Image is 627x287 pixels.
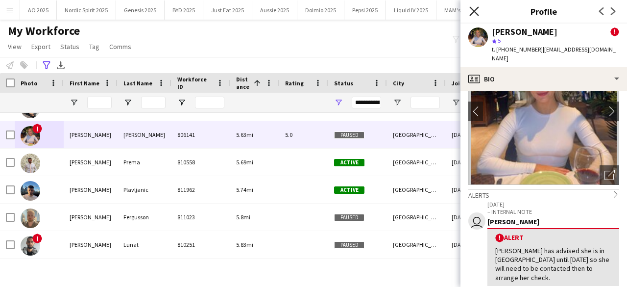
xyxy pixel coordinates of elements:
[171,149,230,176] div: 810558
[279,121,328,148] div: 5.0
[393,79,404,87] span: City
[452,79,471,87] span: Joined
[236,186,253,193] span: 5.74mi
[171,176,230,203] div: 811962
[387,149,446,176] div: [GEOGRAPHIC_DATA]
[21,79,37,87] span: Photo
[387,259,446,286] div: [GEOGRAPHIC_DATA]
[171,204,230,231] div: 811023
[334,98,343,107] button: Open Filter Menu
[118,176,171,203] div: Plavljanic
[27,40,54,53] a: Export
[446,204,505,231] div: [DATE]
[57,0,116,20] button: Nordic Spirit 2025
[492,27,557,36] div: [PERSON_NAME]
[109,42,131,51] span: Comms
[386,0,436,20] button: Liquid IV 2025
[203,0,252,20] button: Just Eat 2025
[236,241,253,248] span: 5.83mi
[118,231,171,258] div: Lunat
[118,121,171,148] div: [PERSON_NAME]
[492,46,616,62] span: | [EMAIL_ADDRESS][DOMAIN_NAME]
[4,40,25,53] a: View
[495,233,611,242] div: Alert
[116,0,165,20] button: Genesis 2025
[334,79,353,87] span: Status
[118,259,171,286] div: Wearing
[32,234,42,243] span: !
[285,79,304,87] span: Rating
[436,0,482,20] button: M&M's 2025
[600,165,619,185] div: Open photos pop-in
[64,204,118,231] div: [PERSON_NAME]
[610,27,619,36] span: !
[32,124,42,133] span: !
[123,79,152,87] span: Last Name
[118,149,171,176] div: Prema
[460,5,627,18] h3: Profile
[344,0,386,20] button: Pepsi 2025
[89,42,99,51] span: Tag
[20,0,57,20] button: AO 2025
[177,98,186,107] button: Open Filter Menu
[87,97,112,108] input: First Name Filter Input
[41,59,52,71] app-action-btn: Advanced filters
[446,149,505,176] div: [DATE]
[252,0,297,20] button: Aussie 2025
[487,217,619,226] div: [PERSON_NAME]
[393,98,402,107] button: Open Filter Menu
[236,213,250,221] span: 5.8mi
[118,204,171,231] div: Fergusson
[55,59,67,71] app-action-btn: Export XLSX
[387,121,446,148] div: [GEOGRAPHIC_DATA]
[64,121,118,148] div: [PERSON_NAME]
[177,76,213,90] span: Workforce ID
[171,231,230,258] div: 810251
[460,67,627,91] div: Bio
[334,131,364,139] span: Paused
[487,208,619,215] p: – INTERNAL NOTE
[105,40,135,53] a: Comms
[56,40,83,53] a: Status
[446,231,505,258] div: [DATE]
[85,40,103,53] a: Tag
[495,234,504,242] span: !
[334,241,364,249] span: Paused
[60,42,79,51] span: Status
[21,154,40,173] img: Aaron Prema
[446,259,505,286] div: [DATE]
[236,158,253,166] span: 5.69mi
[171,259,230,286] div: 812024
[446,176,505,203] div: [DATE]
[495,246,611,282] div: [PERSON_NAME] has advised she is in [GEOGRAPHIC_DATA] until [DATE] so she will need to be contact...
[492,46,543,53] span: t. [PHONE_NUMBER]
[21,126,40,146] img: Eleanor Mason
[334,186,364,194] span: Active
[31,42,50,51] span: Export
[468,189,619,200] div: Alerts
[64,259,118,286] div: [PERSON_NAME]
[334,214,364,221] span: Paused
[70,98,78,107] button: Open Filter Menu
[165,0,203,20] button: BYD 2025
[64,231,118,258] div: [PERSON_NAME]
[452,98,460,107] button: Open Filter Menu
[410,97,440,108] input: City Filter Input
[21,181,40,201] img: Luka Plavljanic
[70,79,99,87] span: First Name
[8,42,22,51] span: View
[498,37,501,44] span: 5
[487,201,619,208] p: [DATE]
[123,98,132,107] button: Open Filter Menu
[387,204,446,231] div: [GEOGRAPHIC_DATA]
[297,0,344,20] button: Dolmio 2025
[387,176,446,203] div: [GEOGRAPHIC_DATA]
[8,24,80,38] span: My Workforce
[446,121,505,148] div: [DATE]
[64,149,118,176] div: [PERSON_NAME]
[387,231,446,258] div: [GEOGRAPHIC_DATA]
[21,209,40,228] img: Rory Fergusson
[334,159,364,166] span: Active
[64,176,118,203] div: [PERSON_NAME]
[236,76,250,90] span: Distance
